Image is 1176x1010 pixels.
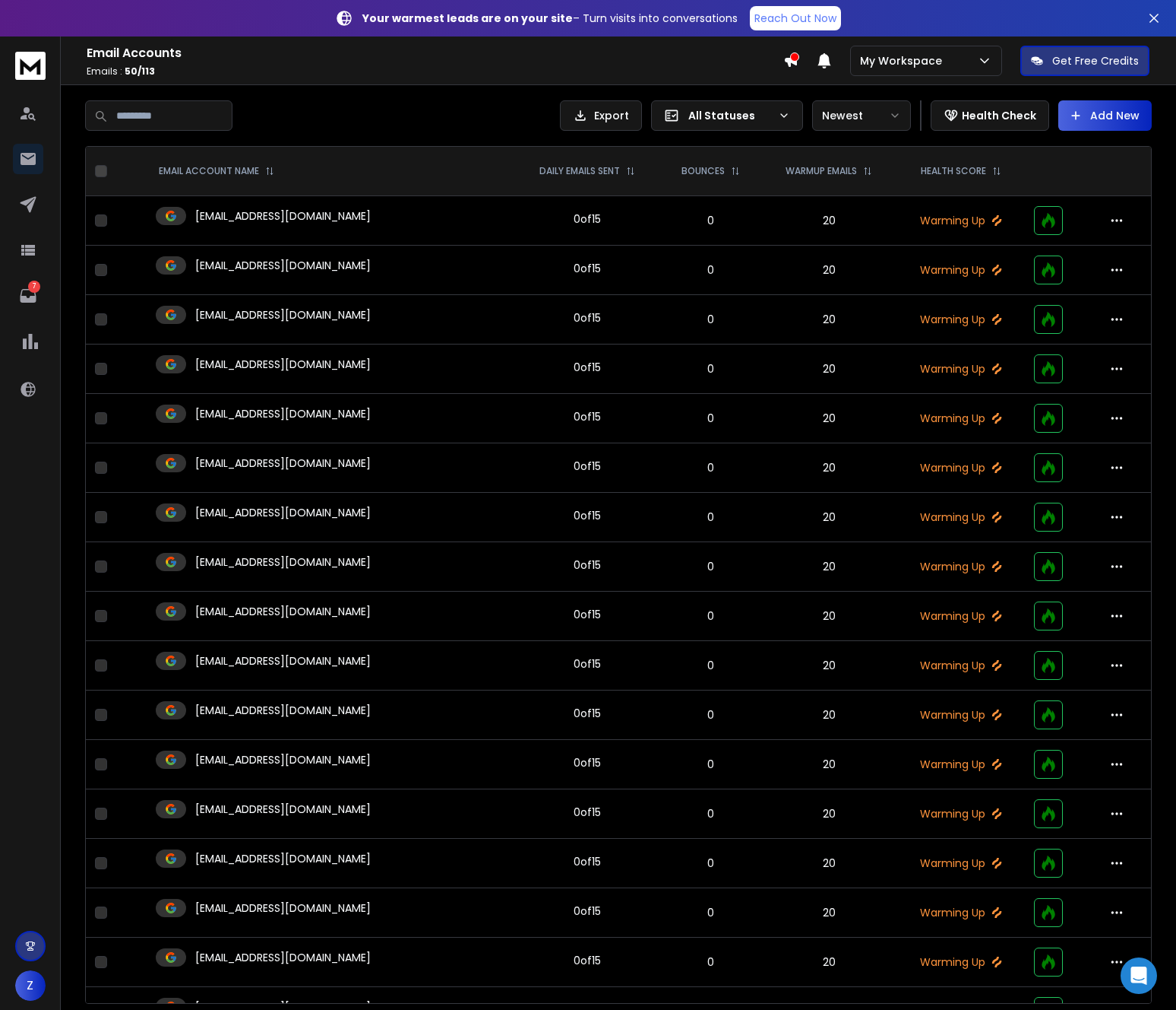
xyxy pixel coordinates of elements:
[574,904,601,919] div: 0 of 15
[931,100,1049,131] button: Health Check
[669,954,752,970] p: 0
[574,360,601,375] div: 0 of 15
[906,411,1016,426] p: Warming Up
[906,905,1016,920] p: Warming Up
[906,213,1016,228] p: Warming Up
[669,510,752,525] p: 0
[195,900,371,916] p: [EMAIL_ADDRESS][DOMAIN_NAME]
[574,755,601,770] div: 0 of 15
[761,295,896,345] td: 20
[761,789,896,839] td: 20
[574,310,601,326] div: 0 of 15
[761,493,896,542] td: 20
[159,165,274,177] div: EMAIL ACCOUNT NAME
[906,707,1016,723] p: Warming Up
[574,607,601,622] div: 0 of 15
[362,11,573,26] strong: Your warmest leads are on your site
[669,707,752,723] p: 0
[28,281,40,293] p: 7
[87,44,783,62] h1: Email Accounts
[906,856,1016,871] p: Warming Up
[195,752,371,767] p: [EMAIL_ADDRESS][DOMAIN_NAME]
[761,345,896,394] td: 20
[125,65,155,78] span: 50 / 113
[15,970,46,1001] button: Z
[761,196,896,246] td: 20
[761,443,896,493] td: 20
[15,52,46,80] img: logo
[669,608,752,624] p: 0
[87,65,783,78] p: Emails :
[761,592,896,641] td: 20
[362,11,738,26] p: – Turn visits into conversations
[574,805,601,820] div: 0 of 15
[574,409,601,424] div: 0 of 15
[688,108,772,123] p: All Statuses
[574,953,601,968] div: 0 of 15
[574,706,601,721] div: 0 of 15
[574,557,601,573] div: 0 of 15
[906,757,1016,772] p: Warming Up
[761,839,896,888] td: 20
[761,641,896,691] td: 20
[669,806,752,821] p: 0
[195,505,371,520] p: [EMAIL_ADDRESS][DOMAIN_NAME]
[539,165,620,177] p: DAILY EMAILS SENT
[574,459,601,474] div: 0 of 15
[195,703,371,718] p: [EMAIL_ADDRESS][DOMAIN_NAME]
[761,740,896,789] td: 20
[195,950,371,965] p: [EMAIL_ADDRESS][DOMAIN_NAME]
[1121,958,1157,994] div: Open Intercom Messenger
[669,262,752,278] p: 0
[669,361,752,376] p: 0
[195,406,371,421] p: [EMAIL_ADDRESS][DOMAIN_NAME]
[669,411,752,426] p: 0
[906,954,1016,970] p: Warming Up
[195,258,371,273] p: [EMAIL_ADDRESS][DOMAIN_NAME]
[906,510,1016,525] p: Warming Up
[574,656,601,672] div: 0 of 15
[906,658,1016,673] p: Warming Up
[754,11,836,26] p: Reach Out Now
[1058,100,1152,131] button: Add New
[761,691,896,740] td: 20
[921,165,986,177] p: HEALTH SCORE
[786,165,857,177] p: WARMUP EMAILS
[761,938,896,987] td: 20
[669,312,752,327] p: 0
[761,394,896,443] td: 20
[195,554,371,570] p: [EMAIL_ADDRESS][DOMAIN_NAME]
[906,262,1016,278] p: Warming Up
[195,653,371,669] p: [EMAIL_ADDRESS][DOMAIN_NAME]
[750,6,841,30] a: Reach Out Now
[195,208,371,224] p: [EMAIL_ADDRESS][DOMAIN_NAME]
[195,357,371,372] p: [EMAIL_ADDRESS][DOMAIN_NAME]
[906,608,1016,624] p: Warming Up
[906,460,1016,475] p: Warming Up
[195,851,371,866] p: [EMAIL_ADDRESS][DOMAIN_NAME]
[669,856,752,871] p: 0
[574,211,601,227] div: 0 of 15
[669,559,752,574] p: 0
[1020,46,1149,76] button: Get Free Credits
[195,802,371,817] p: [EMAIL_ADDRESS][DOMAIN_NAME]
[761,246,896,295] td: 20
[669,213,752,228] p: 0
[906,806,1016,821] p: Warming Up
[761,542,896,592] td: 20
[669,658,752,673] p: 0
[574,261,601,276] div: 0 of 15
[574,508,601,523] div: 0 of 15
[1052,53,1139,68] p: Get Free Credits
[195,307,371,322] p: [EMAIL_ADDRESS][DOMAIN_NAME]
[574,854,601,869] div: 0 of 15
[962,108,1036,123] p: Health Check
[13,281,43,311] a: 7
[669,905,752,920] p: 0
[681,165,725,177] p: BOUNCES
[761,888,896,938] td: 20
[195,604,371,619] p: [EMAIL_ADDRESS][DOMAIN_NAME]
[906,312,1016,327] p: Warming Up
